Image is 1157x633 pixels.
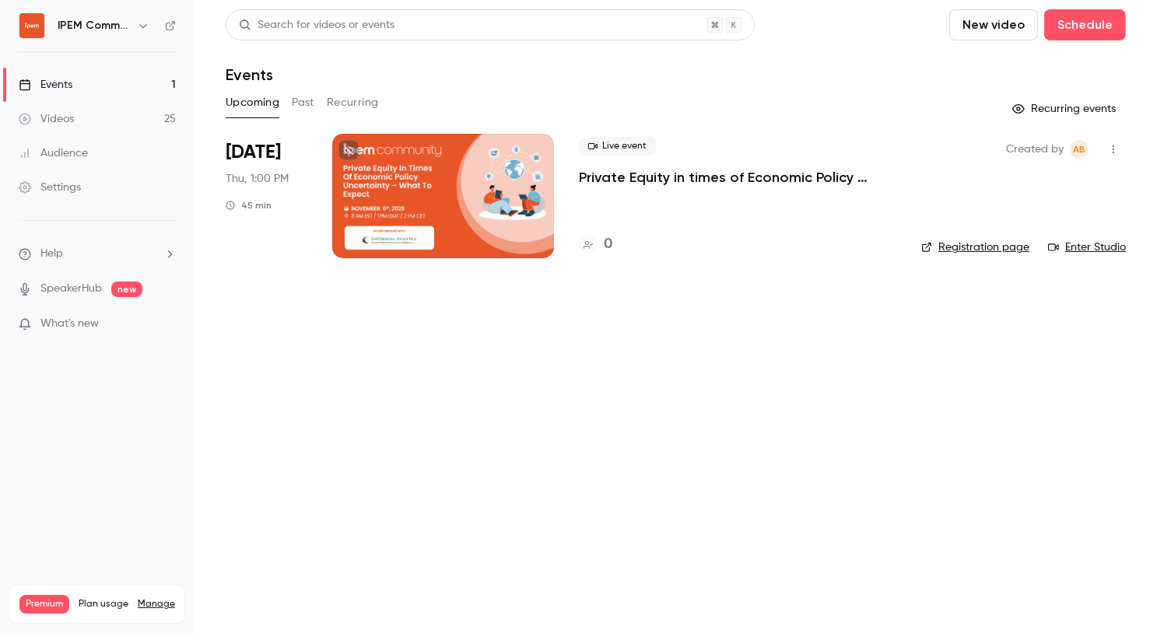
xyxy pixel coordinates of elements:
[79,598,128,610] span: Plan usage
[40,246,63,262] span: Help
[19,180,81,195] div: Settings
[58,18,131,33] h6: IPEM Community
[226,199,272,212] div: 45 min
[19,246,176,262] li: help-dropdown-opener
[579,137,656,156] span: Live event
[19,145,88,161] div: Audience
[111,282,142,297] span: new
[226,90,279,115] button: Upcoming
[19,77,72,93] div: Events
[604,234,612,255] h4: 0
[292,90,314,115] button: Past
[19,111,74,127] div: Videos
[1073,140,1085,159] span: AB
[19,595,69,614] span: Premium
[579,234,612,255] a: 0
[138,598,175,610] a: Manage
[226,140,281,165] span: [DATE]
[239,17,394,33] div: Search for videos or events
[1005,96,1126,121] button: Recurring events
[327,90,379,115] button: Recurring
[1006,140,1064,159] span: Created by
[1048,240,1126,255] a: Enter Studio
[19,13,44,38] img: IPEM Community
[579,168,896,187] a: Private Equity in times of Economic Policy Uncertainty – what to expect
[226,65,273,84] h1: Events
[40,281,102,297] a: SpeakerHub
[921,240,1029,255] a: Registration page
[226,171,289,187] span: Thu, 1:00 PM
[40,316,99,332] span: What's new
[949,9,1038,40] button: New video
[226,134,307,258] div: Nov 6 Thu, 5:00 PM (Asia/Dubai)
[1070,140,1089,159] span: Ashling Barry
[157,317,176,331] iframe: Noticeable Trigger
[1044,9,1126,40] button: Schedule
